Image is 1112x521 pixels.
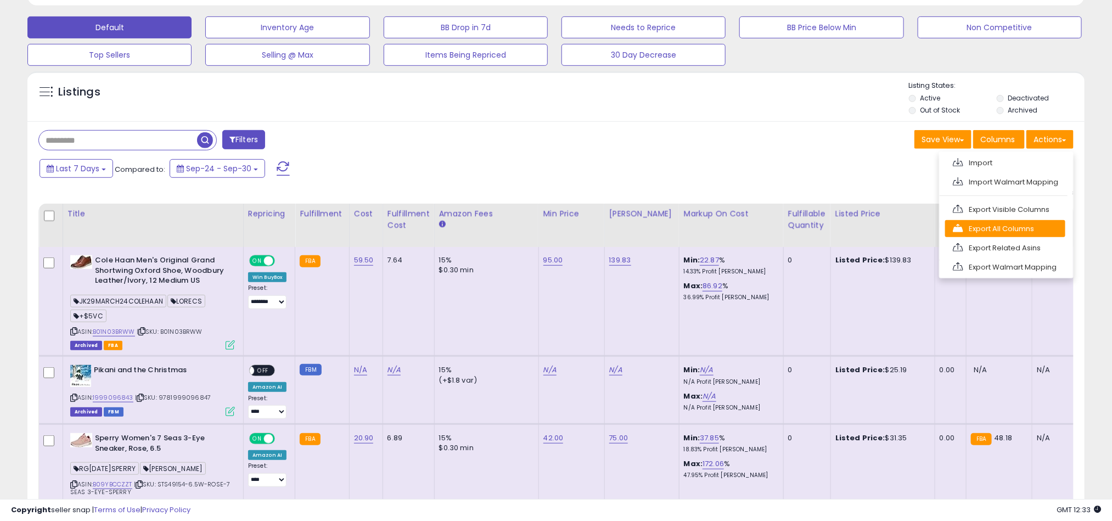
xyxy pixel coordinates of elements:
[300,255,320,267] small: FBA
[27,44,192,66] button: Top Sellers
[70,365,235,415] div: ASIN:
[995,433,1013,443] span: 48.18
[205,44,369,66] button: Selling @ Max
[384,16,548,38] button: BB Drop in 7d
[70,341,102,350] span: Listings that have been deleted from Seller Central
[142,505,190,515] a: Privacy Policy
[700,255,719,266] a: 22.87
[248,208,291,220] div: Repricing
[1026,130,1074,149] button: Actions
[914,130,971,149] button: Save View
[104,341,122,350] span: FBA
[974,365,987,375] span: N/A
[909,81,1085,91] p: Listing States:
[250,434,264,444] span: ON
[248,395,287,419] div: Preset:
[788,365,822,375] div: 0
[920,93,941,103] label: Active
[40,159,113,178] button: Last 7 Days
[835,208,930,220] div: Listed Price
[609,433,628,444] a: 75.00
[945,201,1065,218] a: Export Visible Columns
[93,327,135,337] a: B01N03BRWW
[300,364,321,376] small: FBM
[684,208,779,220] div: Markup on Cost
[684,404,775,412] p: N/A Profit [PERSON_NAME]
[167,295,205,307] span: LORECS
[920,105,961,115] label: Out of Stock
[684,281,703,291] b: Max:
[1057,505,1101,515] span: 2025-10-8 12:33 GMT
[703,281,722,292] a: 86.92
[222,130,265,149] button: Filters
[93,393,133,402] a: 1999096843
[918,16,1082,38] button: Non Competitive
[140,462,206,475] span: [PERSON_NAME]
[135,393,211,402] span: | SKU: 9781999096847
[684,459,775,479] div: %
[70,255,235,349] div: ASIN:
[273,256,291,266] span: OFF
[248,284,287,309] div: Preset:
[609,255,631,266] a: 139.83
[1008,93,1049,103] label: Deactivated
[684,472,775,479] p: 47.95% Profit [PERSON_NAME]
[354,255,374,266] a: 59.50
[973,130,1025,149] button: Columns
[205,16,369,38] button: Inventory Age
[387,208,430,231] div: Fulfillment Cost
[56,163,99,174] span: Last 7 Days
[684,281,775,301] div: %
[70,365,91,387] img: 51NSdT8TZAL._SL40_.jpg
[543,433,564,444] a: 42.00
[945,259,1065,276] a: Export Walmart Mapping
[609,365,622,376] a: N/A
[788,255,822,265] div: 0
[543,365,557,376] a: N/A
[684,268,775,276] p: 14.33% Profit [PERSON_NAME]
[27,16,192,38] button: Default
[684,365,700,375] b: Min:
[70,295,166,307] span: JK29MARCH24COLEHAAN
[70,480,231,496] span: | SKU: STS49154-6.5W-ROSE-7 SEAS 3-EYE-SPERRY
[248,462,287,486] div: Preset:
[684,446,775,453] p: 18.83% Profit [PERSON_NAME]
[684,458,703,469] b: Max:
[971,433,991,445] small: FBA
[788,433,822,443] div: 0
[387,365,401,376] a: N/A
[384,44,548,66] button: Items Being Repriced
[273,434,291,444] span: OFF
[439,443,530,453] div: $0.30 min
[543,255,563,266] a: 95.00
[300,433,320,445] small: FBA
[609,208,675,220] div: [PERSON_NAME]
[94,505,141,515] a: Terms of Use
[11,505,51,515] strong: Copyright
[835,255,885,265] b: Listed Price:
[684,433,700,443] b: Min:
[679,204,783,247] th: The percentage added to the cost of goods (COGS) that forms the calculator for Min & Max prices.
[980,134,1015,145] span: Columns
[254,366,272,376] span: OFF
[684,378,775,386] p: N/A Profit [PERSON_NAME]
[387,433,426,443] div: 6.89
[11,505,190,516] div: seller snap | |
[940,365,958,375] div: 0.00
[703,391,716,402] a: N/A
[439,220,446,229] small: Amazon Fees.
[354,208,378,220] div: Cost
[835,433,926,443] div: $31.35
[70,310,106,322] span: +$5VC
[684,391,703,401] b: Max:
[439,208,534,220] div: Amazon Fees
[439,376,530,385] div: (+$1.8 var)
[1037,433,1073,443] div: N/A
[835,365,885,375] b: Listed Price:
[186,163,251,174] span: Sep-24 - Sep-30
[945,154,1065,171] a: Import
[354,365,367,376] a: N/A
[945,239,1065,256] a: Export Related Asins
[137,327,203,336] span: | SKU: B01N03BRWW
[70,462,139,475] span: RG[DATE]SPERRY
